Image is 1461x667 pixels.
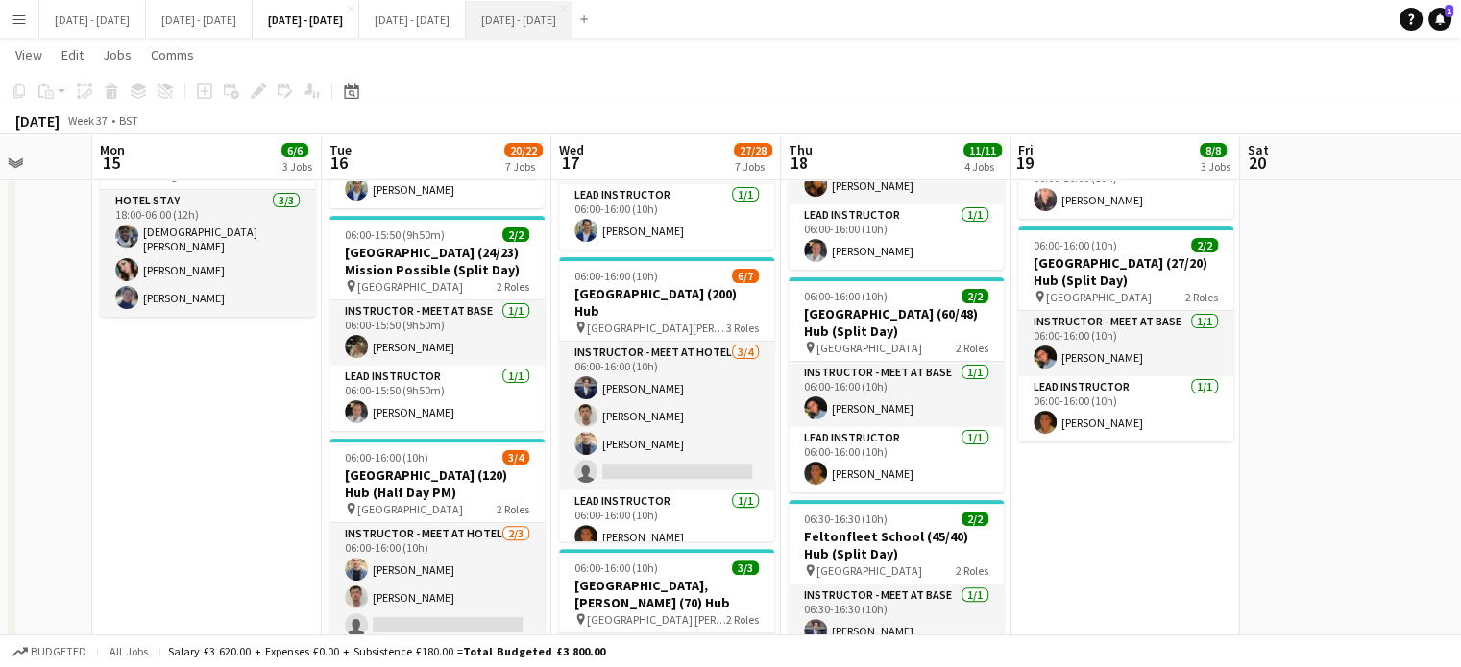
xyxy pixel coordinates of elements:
[100,106,315,317] app-job-card: 18:00-06:00 (12h) (Tue)3/3[GEOGRAPHIC_DATA] - [GEOGRAPHIC_DATA] Travelodge Solihull1 RoleHotel St...
[282,159,312,174] div: 3 Jobs
[329,216,545,431] app-job-card: 06:00-15:50 (9h50m)2/2[GEOGRAPHIC_DATA] (24/23) Mission Possible (Split Day) [GEOGRAPHIC_DATA]2 R...
[789,204,1004,270] app-card-role: Lead Instructor1/106:00-16:00 (10h)[PERSON_NAME]
[732,560,759,575] span: 3/3
[119,113,138,128] div: BST
[1018,376,1233,441] app-card-role: Lead Instructor1/106:00-16:00 (10h)[PERSON_NAME]
[502,227,529,242] span: 2/2
[95,42,139,67] a: Jobs
[97,152,125,174] span: 15
[804,289,888,303] span: 06:00-16:00 (10h)
[466,1,572,38] button: [DATE] - [DATE]
[8,42,50,67] a: View
[329,141,352,158] span: Tue
[497,279,529,294] span: 2 Roles
[559,577,774,611] h3: [GEOGRAPHIC_DATA], [PERSON_NAME] (70) Hub
[789,277,1004,492] app-job-card: 06:00-16:00 (10h)2/2[GEOGRAPHIC_DATA] (60/48) Hub (Split Day) [GEOGRAPHIC_DATA]2 RolesInstructor ...
[1018,226,1233,441] app-job-card: 06:00-16:00 (10h)2/2[GEOGRAPHIC_DATA] (27/20) Hub (Split Day) [GEOGRAPHIC_DATA]2 RolesInstructor ...
[804,512,888,526] span: 06:30-16:30 (10h)
[956,341,988,355] span: 2 Roles
[1018,141,1034,158] span: Fri
[1428,8,1451,31] a: 1
[734,143,772,157] span: 27/28
[816,341,922,355] span: [GEOGRAPHIC_DATA]
[54,42,91,67] a: Edit
[559,184,774,250] app-card-role: Lead Instructor1/106:00-16:00 (10h)[PERSON_NAME]
[789,362,1004,427] app-card-role: Instructor - Meet at Base1/106:00-16:00 (10h)[PERSON_NAME]
[1191,238,1218,252] span: 2/2
[497,502,529,516] span: 2 Roles
[1185,290,1218,304] span: 2 Roles
[963,143,1002,157] span: 11/11
[151,46,194,63] span: Comms
[962,289,988,303] span: 2/2
[559,141,584,158] span: Wed
[559,285,774,320] h3: [GEOGRAPHIC_DATA] (200) Hub
[359,1,466,38] button: [DATE] - [DATE]
[329,300,545,366] app-card-role: Instructor - Meet at Base1/106:00-15:50 (9h50m)[PERSON_NAME]
[146,1,253,38] button: [DATE] - [DATE]
[329,244,545,278] h3: [GEOGRAPHIC_DATA] (24/23) Mission Possible (Split Day)
[1046,290,1152,304] span: [GEOGRAPHIC_DATA]
[574,560,658,575] span: 06:00-16:00 (10h)
[1034,238,1117,252] span: 06:00-16:00 (10h)
[1018,311,1233,376] app-card-role: Instructor - Meet at Base1/106:00-16:00 (10h)[PERSON_NAME]
[143,42,202,67] a: Comms
[63,113,111,128] span: Week 37
[732,269,759,283] span: 6/7
[789,305,1004,340] h3: [GEOGRAPHIC_DATA] (60/48) Hub (Split Day)
[15,111,60,131] div: [DATE]
[587,321,726,335] span: [GEOGRAPHIC_DATA][PERSON_NAME]
[726,612,759,627] span: 2 Roles
[559,342,774,490] app-card-role: Instructor - Meet at Hotel3/406:00-16:00 (10h)[PERSON_NAME][PERSON_NAME][PERSON_NAME]
[39,1,146,38] button: [DATE] - [DATE]
[956,563,988,578] span: 2 Roles
[357,279,463,294] span: [GEOGRAPHIC_DATA]
[103,46,132,63] span: Jobs
[1015,152,1034,174] span: 19
[735,159,771,174] div: 7 Jobs
[1445,5,1453,17] span: 1
[345,450,428,465] span: 06:00-16:00 (10h)
[357,502,463,516] span: [GEOGRAPHIC_DATA]
[504,143,543,157] span: 20/22
[15,46,42,63] span: View
[281,143,308,157] span: 6/6
[559,490,774,556] app-card-role: Lead Instructor1/106:00-16:00 (10h)[PERSON_NAME]
[1248,141,1269,158] span: Sat
[10,641,89,662] button: Budgeted
[329,366,545,431] app-card-role: Lead Instructor1/106:00-15:50 (9h50m)[PERSON_NAME]
[100,141,125,158] span: Mon
[327,152,352,174] span: 16
[31,645,86,658] span: Budgeted
[556,152,584,174] span: 17
[816,563,922,578] span: [GEOGRAPHIC_DATA]
[1018,254,1233,289] h3: [GEOGRAPHIC_DATA] (27/20) Hub (Split Day)
[587,612,726,627] span: [GEOGRAPHIC_DATA] [PERSON_NAME]
[502,450,529,465] span: 3/4
[789,141,813,158] span: Thu
[789,528,1004,562] h3: Feltonfleet School (45/40) Hub (Split Day)
[964,159,1001,174] div: 4 Jobs
[106,644,152,658] span: All jobs
[463,644,605,658] span: Total Budgeted £3 800.00
[1245,152,1269,174] span: 20
[100,190,315,317] app-card-role: Hotel Stay3/318:00-06:00 (12h)[DEMOGRAPHIC_DATA][PERSON_NAME][PERSON_NAME][PERSON_NAME]
[329,523,545,644] app-card-role: Instructor - Meet at Hotel2/306:00-16:00 (10h)[PERSON_NAME][PERSON_NAME]
[789,584,1004,650] app-card-role: Instructor - Meet at Base1/106:30-16:30 (10h)[PERSON_NAME]
[726,321,759,335] span: 3 Roles
[505,159,542,174] div: 7 Jobs
[574,269,658,283] span: 06:00-16:00 (10h)
[559,257,774,541] app-job-card: 06:00-16:00 (10h)6/7[GEOGRAPHIC_DATA] (200) Hub [GEOGRAPHIC_DATA][PERSON_NAME]3 RolesInstructor -...
[61,46,84,63] span: Edit
[962,512,988,526] span: 2/2
[1201,159,1230,174] div: 3 Jobs
[786,152,813,174] span: 18
[345,227,445,242] span: 06:00-15:50 (9h50m)
[1018,154,1233,219] app-card-role: Lead Instructor1/106:00-16:00 (10h)[PERSON_NAME]
[789,427,1004,492] app-card-role: Lead Instructor1/106:00-16:00 (10h)[PERSON_NAME]
[329,466,545,501] h3: [GEOGRAPHIC_DATA] (120) Hub (Half Day PM)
